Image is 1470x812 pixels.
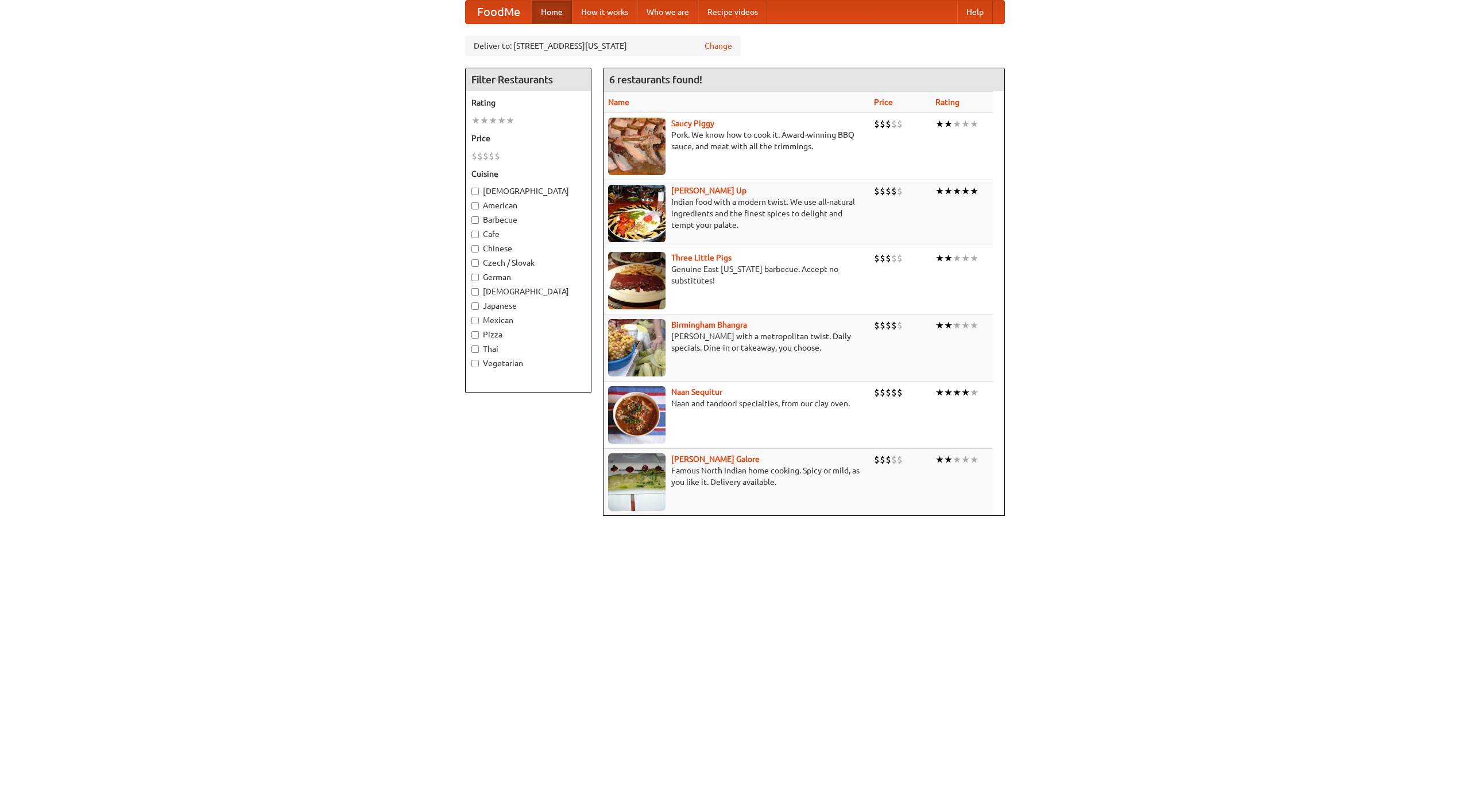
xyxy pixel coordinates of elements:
[874,453,880,466] li: $
[897,386,903,399] li: $
[953,252,961,265] li: ★
[874,118,880,130] li: $
[885,118,891,130] li: $
[608,263,865,286] p: Genuine East [US_STATE] barbecue. Accept no substitutes!
[880,453,885,466] li: $
[471,202,479,209] input: American
[944,319,953,332] li: ★
[891,118,897,130] li: $
[608,129,865,152] p: Pork. We know how to cook it. Award-winning BBQ sauce, and meat with all the trimmings.
[935,118,944,130] li: ★
[885,185,891,197] li: $
[935,185,944,197] li: ★
[953,319,961,332] li: ★
[891,252,897,265] li: $
[897,185,903,197] li: $
[471,257,585,269] label: Czech / Slovak
[880,319,885,332] li: $
[608,98,629,107] a: Name
[608,453,666,511] img: currygalore.jpg
[698,1,767,24] a: Recipe videos
[961,319,970,332] li: ★
[532,1,572,24] a: Home
[935,98,960,107] a: Rating
[471,331,479,339] input: Pizza
[874,252,880,265] li: $
[961,386,970,399] li: ★
[944,118,953,130] li: ★
[494,150,500,162] li: $
[880,252,885,265] li: $
[944,185,953,197] li: ★
[671,387,722,397] a: Naan Sequitur
[483,150,489,162] li: $
[471,271,585,283] label: German
[944,386,953,399] li: ★
[953,453,961,466] li: ★
[944,252,953,265] li: ★
[471,358,585,369] label: Vegetarian
[885,252,891,265] li: $
[471,150,477,162] li: $
[970,453,978,466] li: ★
[471,243,585,254] label: Chinese
[897,453,903,466] li: $
[572,1,637,24] a: How it works
[961,453,970,466] li: ★
[489,114,497,127] li: ★
[608,118,666,175] img: saucy.jpg
[608,319,666,376] img: bhangra.jpg
[466,1,532,24] a: FoodMe
[471,259,479,267] input: Czech / Slovak
[885,453,891,466] li: $
[891,185,897,197] li: $
[935,252,944,265] li: ★
[471,245,479,252] input: Chinese
[471,228,585,240] label: Cafe
[897,118,903,130] li: $
[880,118,885,130] li: $
[608,252,666,309] img: littlepigs.jpg
[471,300,585,312] label: Japanese
[471,97,585,108] h5: Rating
[489,150,494,162] li: $
[608,185,666,242] img: curryup.jpg
[480,114,489,127] li: ★
[671,119,714,128] a: Saucy Piggy
[471,231,479,238] input: Cafe
[891,386,897,399] li: $
[897,319,903,332] li: $
[608,331,865,353] p: [PERSON_NAME] with a metropolitan twist. Daily specials. Dine-in or takeaway, you choose.
[705,40,732,52] a: Change
[880,185,885,197] li: $
[874,98,893,107] a: Price
[471,185,585,197] label: [DEMOGRAPHIC_DATA]
[935,386,944,399] li: ★
[961,118,970,130] li: ★
[471,288,479,296] input: [DEMOGRAPHIC_DATA]
[874,386,880,399] li: $
[671,186,746,195] a: [PERSON_NAME] Up
[957,1,993,24] a: Help
[880,386,885,399] li: $
[471,214,585,226] label: Barbecue
[471,188,479,195] input: [DEMOGRAPHIC_DATA]
[885,386,891,399] li: $
[608,398,865,409] p: Naan and tandoori specialties, from our clay oven.
[471,302,479,310] input: Japanese
[935,319,944,332] li: ★
[506,114,514,127] li: ★
[466,68,591,91] h4: Filter Restaurants
[471,343,585,355] label: Thai
[471,133,585,144] h5: Price
[471,286,585,297] label: [DEMOGRAPHIC_DATA]
[637,1,698,24] a: Who we are
[471,345,479,353] input: Thai
[970,386,978,399] li: ★
[961,252,970,265] li: ★
[471,317,479,324] input: Mexican
[471,314,585,326] label: Mexican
